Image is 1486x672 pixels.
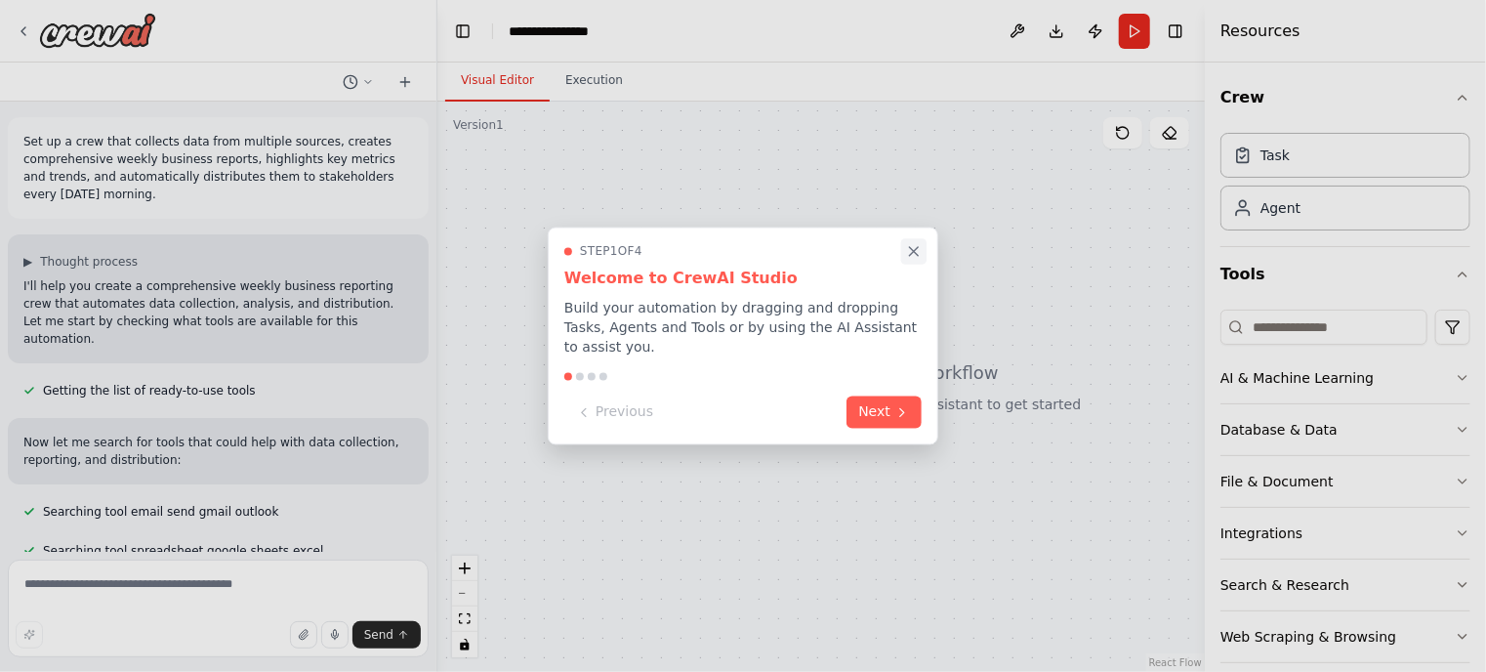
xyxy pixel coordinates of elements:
[564,268,922,291] h3: Welcome to CrewAI Studio
[564,397,665,429] button: Previous
[580,244,642,260] span: Step 1 of 4
[846,397,922,429] button: Next
[901,238,927,264] button: Close walkthrough
[449,18,476,45] button: Hide left sidebar
[564,299,922,357] p: Build your automation by dragging and dropping Tasks, Agents and Tools or by using the AI Assista...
